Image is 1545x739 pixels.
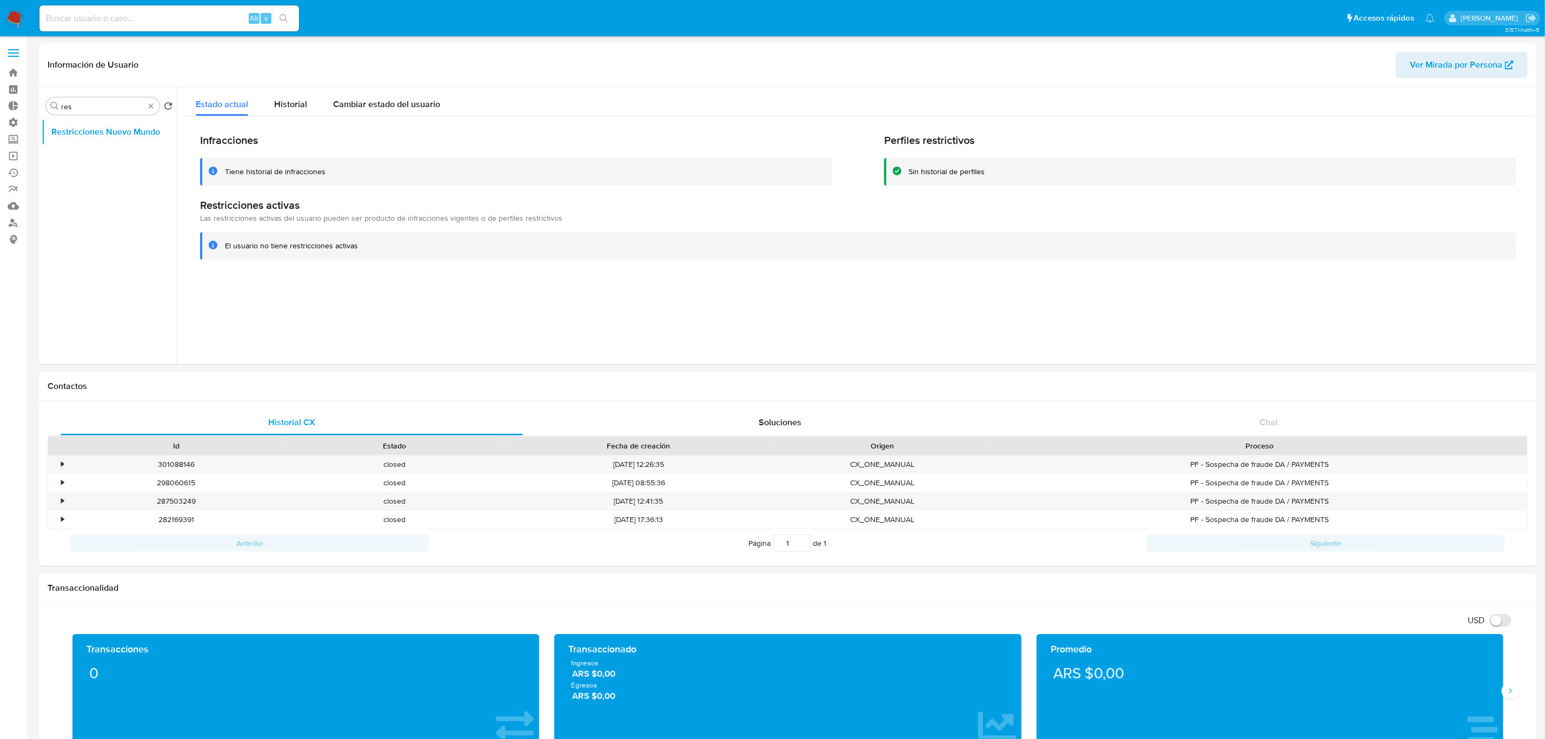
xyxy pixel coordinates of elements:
button: search-icon [273,11,295,26]
span: Alt [250,13,258,23]
button: Siguiente [1146,535,1505,552]
input: Buscar [61,102,144,111]
button: Buscar [50,102,59,110]
p: ludmila.lanatti@mercadolibre.com [1461,13,1522,23]
button: Anterior [70,535,429,552]
div: closed [286,492,504,510]
div: • [61,496,64,506]
div: [DATE] 12:26:35 [504,456,773,473]
div: Fecha de creación [512,440,766,451]
span: Historial CX [268,416,315,428]
div: CX_ONE_MANUAL [773,456,992,473]
div: Estado [293,440,496,451]
div: PF - Sospecha de fraude DA / PAYMENTS [992,511,1527,529]
div: Id [75,440,278,451]
div: • [61,514,64,525]
div: CX_ONE_MANUAL [773,492,992,510]
div: 287503249 [67,492,286,510]
h1: Transaccionalidad [48,583,1528,593]
div: [DATE] 08:55:36 [504,474,773,492]
div: 282169391 [67,511,286,529]
div: • [61,478,64,488]
div: closed [286,456,504,473]
h1: Información de Usuario [48,60,138,70]
div: CX_ONE_MANUAL [773,474,992,492]
span: Página de [749,535,827,552]
span: s [264,13,268,23]
span: Soluciones [759,416,801,428]
div: PF - Sospecha de fraude DA / PAYMENTS [992,474,1527,492]
a: Notificaciones [1425,14,1435,23]
div: PF - Sospecha de fraude DA / PAYMENTS [992,456,1527,473]
span: Chat [1259,416,1278,428]
h1: Contactos [48,381,1528,392]
div: closed [286,474,504,492]
span: 1 [824,538,827,549]
div: Origen [781,440,984,451]
div: 301088146 [67,456,286,473]
div: [DATE] 17:36:13 [504,511,773,529]
button: Ver Mirada por Persona [1396,52,1528,78]
span: Ver Mirada por Persona [1410,52,1502,78]
div: 298060615 [67,474,286,492]
div: Proceso [999,440,1520,451]
div: closed [286,511,504,529]
div: • [61,459,64,470]
div: CX_ONE_MANUAL [773,511,992,529]
div: PF - Sospecha de fraude DA / PAYMENTS [992,492,1527,510]
button: Restricciones Nuevo Mundo [42,119,177,145]
button: Borrar [147,102,155,110]
div: [DATE] 12:41:35 [504,492,773,510]
a: Salir [1526,12,1537,24]
button: Volver al orden por defecto [164,102,173,114]
input: Buscar usuario o caso... [39,11,299,25]
span: Accesos rápidos [1354,12,1415,24]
